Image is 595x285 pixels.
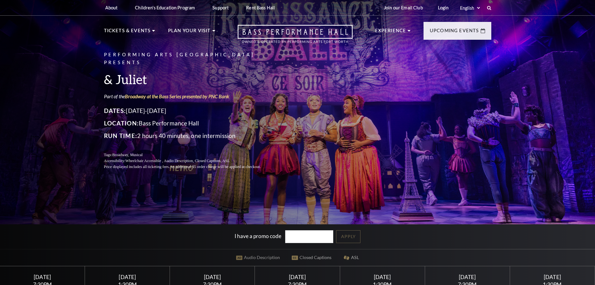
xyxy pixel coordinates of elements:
[104,118,276,128] p: Bass Performance Hall
[104,93,276,100] p: Part of the
[105,5,118,10] p: About
[104,164,276,170] p: Price displayed includes all ticketing fees.
[104,120,139,127] span: Location:
[262,274,332,280] div: [DATE]
[104,131,276,141] p: 2 hours 40 minutes, one intermission
[125,159,230,163] span: Wheelchair Accessible , Audio Description, Closed Captions, ASL
[432,274,502,280] div: [DATE]
[104,71,276,87] h3: & Juliet
[7,274,77,280] div: [DATE]
[246,5,275,10] p: Rent Bass Hall
[235,233,281,239] label: I have a promo code
[177,274,247,280] div: [DATE]
[92,274,162,280] div: [DATE]
[104,27,151,38] p: Tickets & Events
[104,107,126,114] span: Dates:
[212,5,229,10] p: Support
[375,27,406,38] p: Experience
[104,106,276,116] p: [DATE]-[DATE]
[518,274,588,280] div: [DATE]
[168,27,211,38] p: Plan Your Visit
[347,274,417,280] div: [DATE]
[112,153,142,157] span: Broadway, Musical
[104,158,276,164] p: Accessibility:
[104,152,276,158] p: Tags:
[170,165,260,169] span: An additional $5 order charge will be applied at checkout.
[135,5,195,10] p: Children's Education Program
[104,51,276,67] p: Performing Arts [GEOGRAPHIC_DATA] Presents
[459,5,481,11] select: Select:
[104,132,137,139] span: Run Time:
[125,93,229,99] a: Broadway at the Bass Series presented by PNC Bank
[430,27,479,38] p: Upcoming Events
